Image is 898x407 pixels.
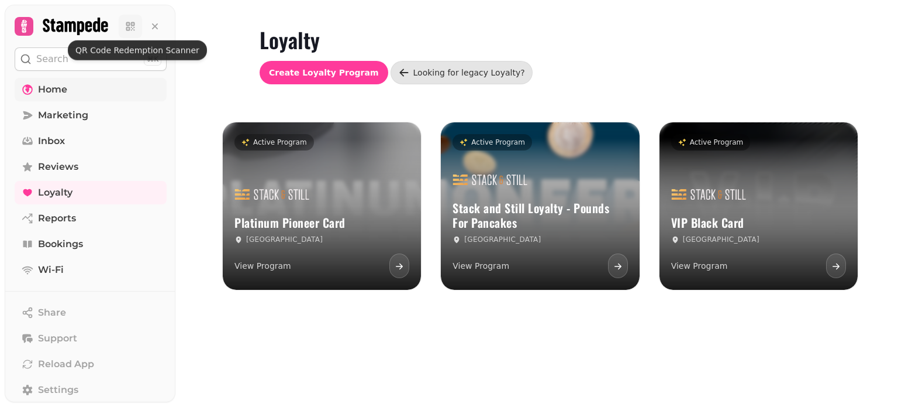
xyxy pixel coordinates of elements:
[15,47,167,71] button: Search⌘K
[38,83,67,97] span: Home
[246,235,323,244] p: [GEOGRAPHIC_DATA]
[38,134,65,148] span: Inbox
[38,211,76,225] span: Reports
[15,78,167,101] a: Home
[15,104,167,127] a: Marketing
[659,122,858,290] a: Active ProgramVIP Black CardVIP Black Card[GEOGRAPHIC_DATA]View Program
[15,327,167,350] button: Support
[38,383,78,397] span: Settings
[15,155,167,179] a: Reviews
[441,122,639,290] a: Active ProgramStack and Still Loyalty - Pounds For PancakesStack and Still Loyalty - Pounds For P...
[471,138,525,147] p: Active Program
[15,207,167,230] a: Reports
[690,138,744,147] p: Active Program
[671,216,846,230] h3: VIP Black Card
[234,216,409,230] h3: Platinum Pioneer Card
[671,260,728,272] p: View Program
[234,260,291,272] p: View Program
[36,52,68,66] p: Search
[38,186,72,200] span: Loyalty
[38,331,77,346] span: Support
[38,357,94,371] span: Reload App
[253,138,307,147] p: Active Program
[464,235,541,244] p: [GEOGRAPHIC_DATA]
[15,301,167,324] button: Share
[15,129,167,153] a: Inbox
[234,180,309,208] img: Platinum Pioneer Card
[391,61,533,84] a: Looking for legacy Loyalty?
[413,67,525,78] div: Looking for legacy Loyalty?
[15,181,167,204] a: Loyalty
[15,258,167,282] a: Wi-Fi
[269,69,379,77] span: Create Loyalty Program
[38,108,88,122] span: Marketing
[453,260,509,272] p: View Program
[223,122,421,290] a: Active ProgramPlatinum Pioneer CardPlatinum Pioneer Card[GEOGRAPHIC_DATA]View Program
[38,306,66,320] span: Share
[68,40,207,60] div: QR Code Redemption Scanner
[260,61,388,84] button: Create Loyalty Program
[38,237,83,251] span: Bookings
[15,232,167,256] a: Bookings
[683,235,759,244] p: [GEOGRAPHIC_DATA]
[453,201,627,230] h3: Stack and Still Loyalty - Pounds For Pancakes
[453,166,527,194] img: Stack and Still Loyalty - Pounds For Pancakes
[671,180,746,208] img: VIP Black Card
[38,263,64,277] span: Wi-Fi
[15,378,167,402] a: Settings
[15,353,167,376] button: Reload App
[38,160,78,174] span: Reviews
